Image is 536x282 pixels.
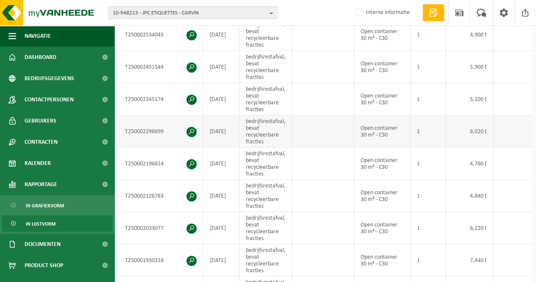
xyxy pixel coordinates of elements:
td: [DATE] [203,51,239,83]
span: Rapportage [25,174,57,195]
td: T250002534043 [119,19,203,51]
td: 4,840 t [446,180,494,212]
a: In lijstvorm [2,215,112,232]
td: 4,760 t [446,148,494,180]
button: 10-948213 - JPC ETIQUETTES - CARVIN [108,6,278,19]
td: 1 [411,180,446,212]
td: 1 [411,19,446,51]
td: [DATE] [203,212,239,244]
td: 1 [411,115,446,148]
span: 10-948213 - JPC ETIQUETTES - CARVIN [113,7,266,20]
td: Open container 30 m³ - C30 [354,244,411,276]
td: [DATE] [203,180,239,212]
td: 4,900 t [446,19,494,51]
td: 1 [411,148,446,180]
td: 6,220 t [446,212,494,244]
td: bedrijfsrestafval, bevat recycleerbare fracties [239,115,292,148]
td: [DATE] [203,115,239,148]
span: Dashboard [25,47,56,68]
td: T250002451544 [119,51,203,83]
td: T250002345174 [119,83,203,115]
td: T250002126783 [119,180,203,212]
span: Navigatie [25,25,51,47]
span: Documenten [25,234,61,255]
td: 1 [411,51,446,83]
td: Open container 30 m³ - C30 [354,51,411,83]
td: bedrijfsrestafval, bevat recycleerbare fracties [239,148,292,180]
td: 5,100 t [446,83,494,115]
td: bedrijfsrestafval, bevat recycleerbare fracties [239,83,292,115]
td: [DATE] [203,19,239,51]
span: Contracten [25,131,58,153]
td: 1 [411,244,446,276]
td: Open container 30 m³ - C30 [354,212,411,244]
td: [DATE] [203,244,239,276]
td: T250002196814 [119,148,203,180]
td: T250002296699 [119,115,203,148]
td: Open container 30 m³ - C30 [354,148,411,180]
td: [DATE] [203,83,239,115]
span: Bedrijfsgegevens [25,68,74,89]
label: Interne informatie [354,6,410,19]
td: 1 [411,83,446,115]
td: 7,440 t [446,244,494,276]
td: bedrijfsrestafval, bevat recycleerbare fracties [239,244,292,276]
td: 6,020 t [446,115,494,148]
td: bedrijfsrestafval, bevat recycleerbare fracties [239,180,292,212]
td: bedrijfsrestafval, bevat recycleerbare fracties [239,212,292,244]
td: Open container 30 m³ - C30 [354,115,411,148]
td: T250001950318 [119,244,203,276]
span: Gebruikers [25,110,56,131]
span: Kalender [25,153,51,174]
span: Contactpersonen [25,89,74,110]
td: bedrijfsrestafval, bevat recycleerbare fracties [239,51,292,83]
span: Product Shop [25,255,63,276]
td: 1 [411,212,446,244]
td: T250002033077 [119,212,203,244]
td: [DATE] [203,148,239,180]
td: 5,900 t [446,51,494,83]
a: In grafiekvorm [2,197,112,213]
span: In grafiekvorm [26,198,64,214]
span: In lijstvorm [26,216,56,232]
td: Open container 30 m³ - C30 [354,19,411,51]
td: bedrijfsrestafval, bevat recycleerbare fracties [239,19,292,51]
td: Open container 30 m³ - C30 [354,83,411,115]
td: Open container 30 m³ - C30 [354,180,411,212]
